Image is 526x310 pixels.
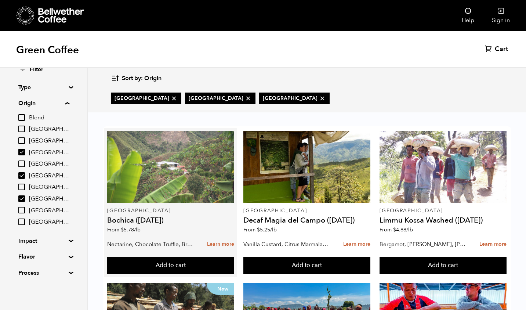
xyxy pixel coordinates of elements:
[107,226,141,233] span: From
[29,183,69,191] span: [GEOGRAPHIC_DATA]
[18,252,69,261] summary: Flavor
[134,226,141,233] span: /lb
[243,208,370,213] p: [GEOGRAPHIC_DATA]
[18,207,25,213] input: [GEOGRAPHIC_DATA]
[257,226,260,233] span: $
[18,99,69,108] summary: Origin
[380,217,507,224] h4: Limmu Kossa Washed ([DATE])
[18,83,69,92] summary: Type
[29,172,69,180] span: [GEOGRAPHIC_DATA]
[343,237,370,252] a: Learn more
[189,95,252,102] span: [GEOGRAPHIC_DATA]
[29,149,69,157] span: [GEOGRAPHIC_DATA]
[122,75,162,83] span: Sort by: Origin
[107,239,193,250] p: Nectarine, Chocolate Truffle, Brown Sugar
[18,149,25,155] input: [GEOGRAPHIC_DATA]
[18,172,25,179] input: [GEOGRAPHIC_DATA]
[257,226,277,233] bdi: 5.25
[243,226,277,233] span: From
[30,66,43,74] span: Filter
[18,219,25,225] input: [GEOGRAPHIC_DATA]
[18,137,25,144] input: [GEOGRAPHIC_DATA]
[121,226,124,233] span: $
[115,95,178,102] span: [GEOGRAPHIC_DATA]
[270,226,277,233] span: /lb
[18,195,25,202] input: [GEOGRAPHIC_DATA]
[29,125,69,133] span: [GEOGRAPHIC_DATA]
[18,268,69,277] summary: Process
[18,237,69,245] summary: Impact
[380,239,466,250] p: Bergamot, [PERSON_NAME], [PERSON_NAME]
[18,114,25,121] input: Blend
[18,126,25,132] input: [GEOGRAPHIC_DATA]
[107,208,234,213] p: [GEOGRAPHIC_DATA]
[485,45,510,54] a: Cart
[29,207,69,215] span: [GEOGRAPHIC_DATA]
[29,160,69,168] span: [GEOGRAPHIC_DATA]
[18,161,25,167] input: [GEOGRAPHIC_DATA]
[29,137,69,145] span: [GEOGRAPHIC_DATA]
[243,217,370,224] h4: Decaf Magia del Campo ([DATE])
[263,95,326,102] span: [GEOGRAPHIC_DATA]
[243,257,370,274] button: Add to cart
[207,283,234,295] p: New
[18,184,25,190] input: [GEOGRAPHIC_DATA]
[393,226,413,233] bdi: 4.88
[380,226,413,233] span: From
[495,45,508,54] span: Cart
[121,226,141,233] bdi: 5.78
[207,237,234,252] a: Learn more
[29,114,69,122] span: Blend
[406,226,413,233] span: /lb
[29,218,69,226] span: [GEOGRAPHIC_DATA]
[393,226,396,233] span: $
[29,195,69,203] span: [GEOGRAPHIC_DATA]
[107,217,234,224] h4: Bochica ([DATE])
[107,257,234,274] button: Add to cart
[111,70,162,87] button: Sort by: Origin
[380,257,507,274] button: Add to cart
[479,237,507,252] a: Learn more
[243,239,330,250] p: Vanilla Custard, Citrus Marmalade, Caramel
[380,208,507,213] p: [GEOGRAPHIC_DATA]
[16,43,79,57] h1: Green Coffee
